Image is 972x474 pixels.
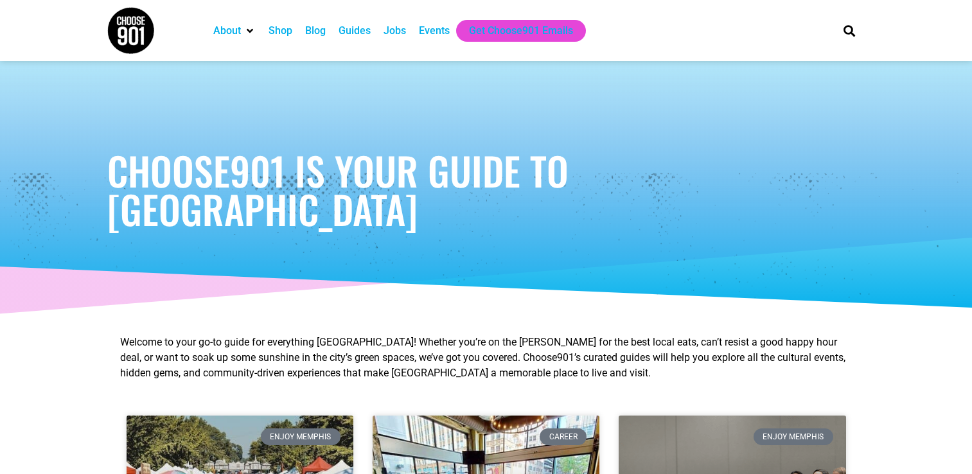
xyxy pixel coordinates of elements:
a: About [213,23,241,39]
a: Blog [305,23,326,39]
a: Jobs [384,23,406,39]
nav: Main nav [207,20,821,42]
a: Get Choose901 Emails [469,23,573,39]
p: Welcome to your go-to guide for everything [GEOGRAPHIC_DATA]! Whether you’re on the [PERSON_NAME]... [120,335,853,381]
a: Guides [339,23,371,39]
div: About [207,20,262,42]
div: Career [540,428,587,445]
div: Enjoy Memphis [261,428,340,445]
a: Shop [269,23,292,39]
a: Events [419,23,450,39]
div: Enjoy Memphis [754,428,833,445]
div: Search [838,20,860,41]
h1: Choose901 is Your Guide to [GEOGRAPHIC_DATA]​ [107,151,865,228]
